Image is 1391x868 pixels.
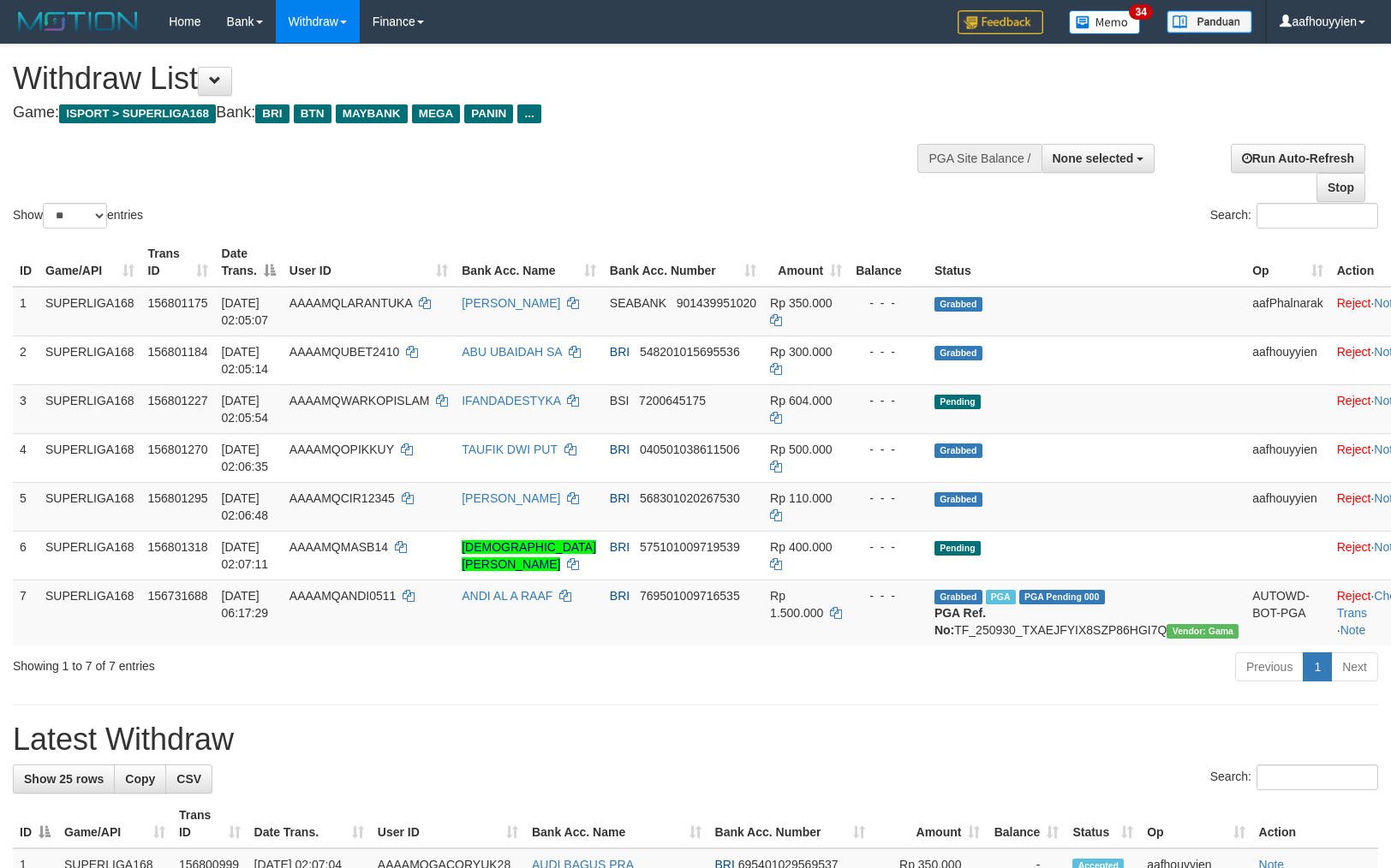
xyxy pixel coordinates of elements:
[24,772,104,786] span: Show 25 rows
[1337,443,1371,456] a: Reject
[1042,144,1155,173] button: None selected
[610,443,630,456] span: BRI
[856,343,921,360] div: - - -
[172,800,248,848] th: Trans ID: activate to sort column ascending
[1337,296,1371,310] a: Reject
[610,589,630,603] span: BRI
[770,540,832,554] span: Rp 400.000
[39,384,141,433] td: SUPERLIGA168
[57,800,172,848] th: Game/API: activate to sort column ascending
[640,345,740,359] span: Copy 548201015695536 to clipboard
[987,800,1066,848] th: Balance: activate to sort column ascending
[462,589,552,603] a: ANDI AL A RAAF
[13,238,39,287] th: ID
[1129,4,1152,20] span: 34
[1167,624,1239,639] span: Vendor URL: https://trx31.1velocity.biz
[610,345,630,359] span: BRI
[986,590,1016,604] span: Marked by aafromsomean
[43,203,107,229] select: Showentries
[640,589,740,603] span: Copy 769501009716535 to clipboard
[934,590,982,604] span: Grabbed
[856,392,921,409] div: - - -
[917,144,1041,173] div: PGA Site Balance /
[770,296,832,310] span: Rp 350.000
[677,296,756,310] span: Copy 901439951020 to clipboard
[125,772,155,786] span: Copy
[148,345,208,359] span: 156801184
[525,800,708,848] th: Bank Acc. Name: activate to sort column ascending
[1337,589,1371,603] a: Reject
[1303,652,1332,681] a: 1
[13,531,39,580] td: 6
[1167,10,1252,33] img: panduan.png
[934,346,982,360] span: Grabbed
[1066,800,1140,848] th: Status: activate to sort column ascending
[639,394,706,407] span: Copy 7200645175 to clipboard
[1337,345,1371,359] a: Reject
[1337,540,1371,554] a: Reject
[770,589,823,620] span: Rp 1.500.000
[610,296,666,310] span: SEABANK
[13,482,39,531] td: 5
[1331,652,1378,681] a: Next
[640,540,740,554] span: Copy 575101009719539 to clipboard
[462,394,560,407] a: IFANDADESTYKA
[934,395,981,409] span: Pending
[294,104,331,123] span: BTN
[856,294,921,312] div: - - -
[13,336,39,384] td: 2
[610,394,630,407] span: BSI
[13,651,567,675] div: Showing 1 to 7 of 7 entries
[1019,590,1105,604] span: PGA Pending
[13,384,39,433] td: 3
[283,238,455,287] th: User ID: activate to sort column ascending
[640,443,740,456] span: Copy 040501038611506 to clipboard
[290,443,394,456] span: AAAAMQOPIKKUY
[640,491,740,505] span: Copy 568301020267530 to clipboard
[290,296,412,310] span: AAAAMQLARANTUKA
[1069,10,1141,34] img: Button%20Memo.svg
[603,238,763,287] th: Bank Acc. Number: activate to sort column ascending
[255,104,289,123] span: BRI
[141,238,215,287] th: Trans ID: activate to sort column ascending
[148,394,208,407] span: 156801227
[1316,173,1365,202] a: Stop
[39,238,141,287] th: Game/API: activate to sort column ascending
[165,764,212,794] a: CSV
[1337,491,1371,505] a: Reject
[770,345,832,359] span: Rp 300.000
[222,394,269,425] span: [DATE] 02:05:54
[856,587,921,604] div: - - -
[856,538,921,556] div: - - -
[222,443,269,473] span: [DATE] 02:06:35
[222,345,269,376] span: [DATE] 02:05:14
[1210,203,1378,229] label: Search:
[13,433,39,482] td: 4
[928,238,1245,287] th: Status
[39,482,141,531] td: SUPERLIGA168
[856,441,921,458] div: - - -
[934,297,982,312] span: Grabbed
[412,104,461,123] span: MEGA
[856,490,921,507] div: - - -
[1257,203,1378,229] input: Search:
[1140,800,1251,848] th: Op: activate to sort column ascending
[1245,287,1330,336] td: aafPhalnarak
[763,238,849,287] th: Amount: activate to sort column ascending
[1245,336,1330,384] td: aafhouyyien
[290,540,388,554] span: AAAAMQMASB14
[148,443,208,456] span: 156801270
[462,345,562,359] a: ABU UBAIDAH SA
[934,606,986,637] b: PGA Ref. No:
[770,443,832,456] span: Rp 500.000
[1210,764,1378,790] label: Search:
[13,764,115,794] a: Show 25 rows
[934,443,982,458] span: Grabbed
[13,722,1378,757] h1: Latest Withdraw
[13,9,143,34] img: MOTION_logo.png
[849,238,928,287] th: Balance
[248,800,371,848] th: Date Trans.: activate to sort column ascending
[1235,652,1304,681] a: Previous
[215,238,283,287] th: Date Trans.: activate to sort column descending
[1257,764,1378,790] input: Search:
